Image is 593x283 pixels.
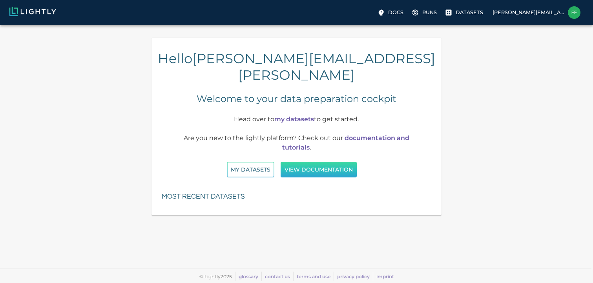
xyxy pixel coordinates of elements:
img: Lightly [9,7,56,16]
a: terms and use [297,274,330,279]
a: glossary [239,274,258,279]
p: Runs [422,9,437,16]
p: Head over to to get started. [182,115,412,124]
h4: Hello [PERSON_NAME][EMAIL_ADDRESS][PERSON_NAME] [158,50,436,83]
span: © Lightly 2025 [199,274,232,279]
a: privacy policy [337,274,370,279]
label: Docs [376,6,407,19]
h6: Most recent datasets [162,191,245,203]
p: Datasets [456,9,483,16]
p: Docs [388,9,403,16]
h5: Welcome to your data preparation cockpit [197,93,396,105]
p: [PERSON_NAME][EMAIL_ADDRESS][PERSON_NAME] [493,9,565,16]
a: documentation and tutorials [282,134,409,151]
label: Datasets [443,6,486,19]
p: Are you new to the lightly platform? Check out our . [182,133,412,152]
a: contact us [265,274,290,279]
a: My Datasets [227,166,274,173]
img: felix.darvas@teknoir.ai [568,6,580,19]
a: View documentation [281,166,357,173]
button: View documentation [281,162,357,178]
label: Runs [410,6,440,19]
button: My Datasets [227,162,274,178]
a: imprint [376,274,394,279]
label: [PERSON_NAME][EMAIL_ADDRESS][PERSON_NAME]felix.darvas@teknoir.ai [489,4,584,21]
a: my datasets [274,115,314,123]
